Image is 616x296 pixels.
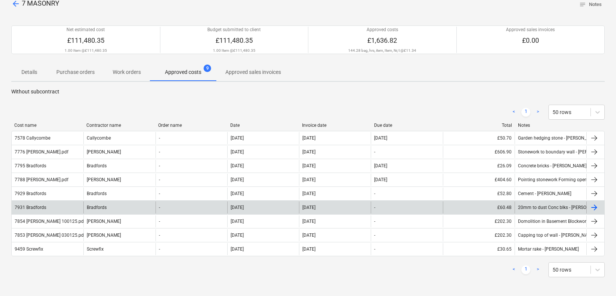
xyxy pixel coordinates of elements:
div: Date [230,123,296,128]
span: £0.00 [522,36,539,44]
p: Details [20,68,38,76]
p: Purchase orders [56,68,95,76]
div: Contractor name [86,123,152,128]
div: - [159,205,160,210]
p: Approved costs [165,68,201,76]
div: [DATE] [231,219,244,224]
div: Bradfords [83,160,155,172]
div: [DATE] [374,163,387,168]
div: 7776 [PERSON_NAME].pdf [15,149,68,155]
div: - [374,205,375,210]
div: [DATE] [374,135,387,141]
span: 9 [204,65,211,72]
span: £111,480.35 [67,36,104,44]
div: - [374,219,375,224]
div: - [159,191,160,196]
p: Net estimated cost [66,27,105,33]
div: £404.60 [443,174,515,186]
div: 20mm to dust Conc blks - [PERSON_NAME] [518,205,605,210]
div: Total [446,123,512,128]
div: [DATE] [231,233,244,238]
div: [DATE] [231,149,244,155]
div: - [374,233,375,238]
div: £30.65 [443,243,515,255]
div: [PERSON_NAME] [83,215,155,227]
div: Stonework to boundary wall - [PERSON_NAME] [518,149,612,155]
span: Notes [579,0,602,9]
div: - [159,219,160,224]
a: Next page [533,108,542,117]
div: [PERSON_NAME] [83,174,155,186]
div: Screwfix [83,243,155,255]
div: [DATE] [302,205,316,210]
div: £60.48 [443,201,515,213]
div: [DATE] [302,233,316,238]
div: - [159,177,160,182]
div: Cost name [14,123,80,128]
div: Mortar rake - [PERSON_NAME] [518,246,579,252]
div: Cement - [PERSON_NAME] [518,191,571,196]
span: £1,636.82 [367,36,397,44]
div: [DATE] [302,246,316,252]
div: [DATE] [231,177,244,182]
div: Garden hedging stone - [PERSON_NAME] [518,135,600,141]
div: [DATE] [231,191,244,196]
div: [DATE] [374,177,387,182]
p: Without subcontract [11,88,605,96]
div: Notes [518,123,584,128]
div: £202.30 [443,215,515,227]
iframe: Chat Widget [578,260,616,296]
p: Approved sales invoices [506,27,555,33]
div: 9459 Screwfix [15,246,43,252]
div: £202.30 [443,229,515,241]
div: [DATE] [302,191,316,196]
p: Work orders [113,68,141,76]
p: 1.00 Item @ £111,480.35 [213,48,255,53]
div: 7929 Bradfords [15,191,46,196]
div: Due date [374,123,440,128]
div: 7578 Callycombe [15,135,50,141]
div: - [374,246,375,252]
span: notes [579,1,586,8]
div: [DATE] [302,135,316,141]
a: Previous page [509,108,518,117]
div: [DATE] [231,205,244,210]
div: Order name [158,123,224,128]
div: - [159,233,160,238]
div: [DATE] [231,135,244,141]
div: Capping top of wall - [PERSON_NAME] [518,233,595,238]
div: Concrete bricks - [PERSON_NAME] [518,163,587,168]
p: 144.28 bag, hrs, item, Item, Nr, t @ £11.34 [348,48,416,53]
div: [PERSON_NAME] [83,229,155,241]
div: [DATE] [302,177,316,182]
div: [DATE] [231,163,244,168]
div: [DATE] [302,163,316,168]
div: 7788 [PERSON_NAME].pdf [15,177,68,182]
div: [DATE] [302,219,316,224]
div: Invoice date [302,123,368,128]
div: £52.80 [443,188,515,200]
div: £50.70 [443,132,515,144]
div: 7854 [PERSON_NAME] 100125.pdf [15,219,85,224]
div: £606.90 [443,146,515,158]
div: [PERSON_NAME] [83,146,155,158]
a: Next page [533,265,542,274]
div: - [159,149,160,155]
div: - [159,163,160,168]
p: Approved sales invoices [225,68,281,76]
div: - [374,149,375,155]
div: 7795 Bradfords [15,163,46,168]
div: Bradfords [83,188,155,200]
p: Approved costs [367,27,398,33]
div: [DATE] [302,149,316,155]
a: Previous page [509,265,518,274]
p: Budget submitted to client [207,27,261,33]
div: [DATE] [231,246,244,252]
span: £111,480.35 [216,36,253,44]
div: £26.09 [443,160,515,172]
a: Page 1 is your current page [521,265,530,274]
div: - [159,246,160,252]
p: 1.00 Item @ £111,480.35 [65,48,107,53]
div: Callycombe [83,132,155,144]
